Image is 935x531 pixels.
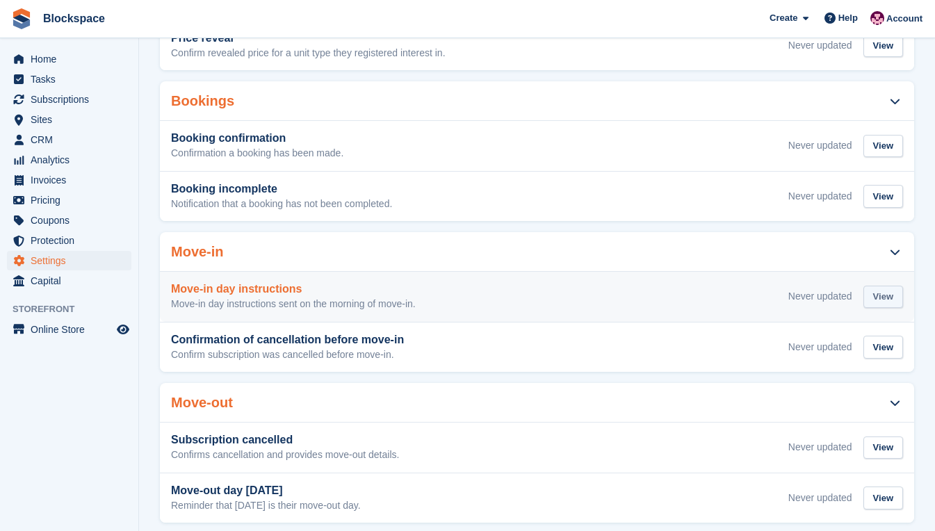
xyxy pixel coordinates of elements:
span: Analytics [31,150,114,170]
h2: Bookings [171,93,234,109]
p: Notification that a booking has not been completed. [171,198,392,211]
span: Settings [31,251,114,270]
h3: Move-out day [DATE] [171,484,361,497]
div: View [863,336,903,359]
span: Subscriptions [31,90,114,109]
h3: Confirmation of cancellation before move-in [171,334,404,346]
a: menu [7,271,131,291]
div: View [863,487,903,509]
a: menu [7,170,131,190]
div: View [863,286,903,309]
span: Capital [31,271,114,291]
a: menu [7,110,131,129]
span: Invoices [31,170,114,190]
a: Booking incomplete Notification that a booking has not been completed. Never updated View [160,172,914,222]
a: menu [7,320,131,339]
div: Never updated [788,189,852,204]
a: menu [7,231,131,250]
a: Price reveal Confirm revealed price for a unit type they registered interest in. Never updated View [160,21,914,71]
div: View [863,436,903,459]
div: Never updated [788,138,852,153]
span: Protection [31,231,114,250]
span: CRM [31,130,114,149]
span: Sites [31,110,114,129]
h2: Move-out [171,395,233,411]
p: Confirmation a booking has been made. [171,147,343,160]
a: Confirmation of cancellation before move-in Confirm subscription was cancelled before move-in. Ne... [160,322,914,373]
a: menu [7,49,131,69]
div: Never updated [788,440,852,455]
span: Home [31,49,114,69]
a: menu [7,90,131,109]
p: Confirms cancellation and provides move-out details. [171,449,399,461]
h3: Booking incomplete [171,183,392,195]
h3: Booking confirmation [171,132,343,145]
a: menu [7,150,131,170]
span: Tasks [31,70,114,89]
a: Blockspace [38,7,111,30]
h2: Move-in [171,244,224,260]
span: Storefront [13,302,138,316]
h3: Subscription cancelled [171,434,399,446]
div: View [863,34,903,57]
a: menu [7,211,131,230]
h3: Move-in day instructions [171,283,416,295]
div: Never updated [788,38,852,53]
a: Move-in day instructions Move-in day instructions sent on the morning of move-in. Never updated View [160,272,914,322]
span: Online Store [31,320,114,339]
a: menu [7,70,131,89]
p: Confirm revealed price for a unit type they registered interest in. [171,47,446,60]
p: Reminder that [DATE] is their move-out day. [171,500,361,512]
div: View [863,135,903,158]
img: Blockspace [870,11,884,25]
div: Never updated [788,340,852,354]
span: Create [770,11,797,25]
a: menu [7,190,131,210]
a: Booking confirmation Confirmation a booking has been made. Never updated View [160,121,914,171]
a: menu [7,251,131,270]
span: Pricing [31,190,114,210]
a: Subscription cancelled Confirms cancellation and provides move-out details. Never updated View [160,423,914,473]
div: View [863,185,903,208]
p: Confirm subscription was cancelled before move-in. [171,349,404,361]
div: Never updated [788,289,852,304]
a: Preview store [115,321,131,338]
a: Move-out day [DATE] Reminder that [DATE] is their move-out day. Never updated View [160,473,914,523]
span: Help [838,11,858,25]
div: Never updated [788,491,852,505]
h3: Price reveal [171,32,446,44]
span: Coupons [31,211,114,230]
img: stora-icon-8386f47178a22dfd0bd8f6a31ec36ba5ce8667c1dd55bd0f319d3a0aa187defe.svg [11,8,32,29]
span: Account [886,12,922,26]
a: menu [7,130,131,149]
p: Move-in day instructions sent on the morning of move-in. [171,298,416,311]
